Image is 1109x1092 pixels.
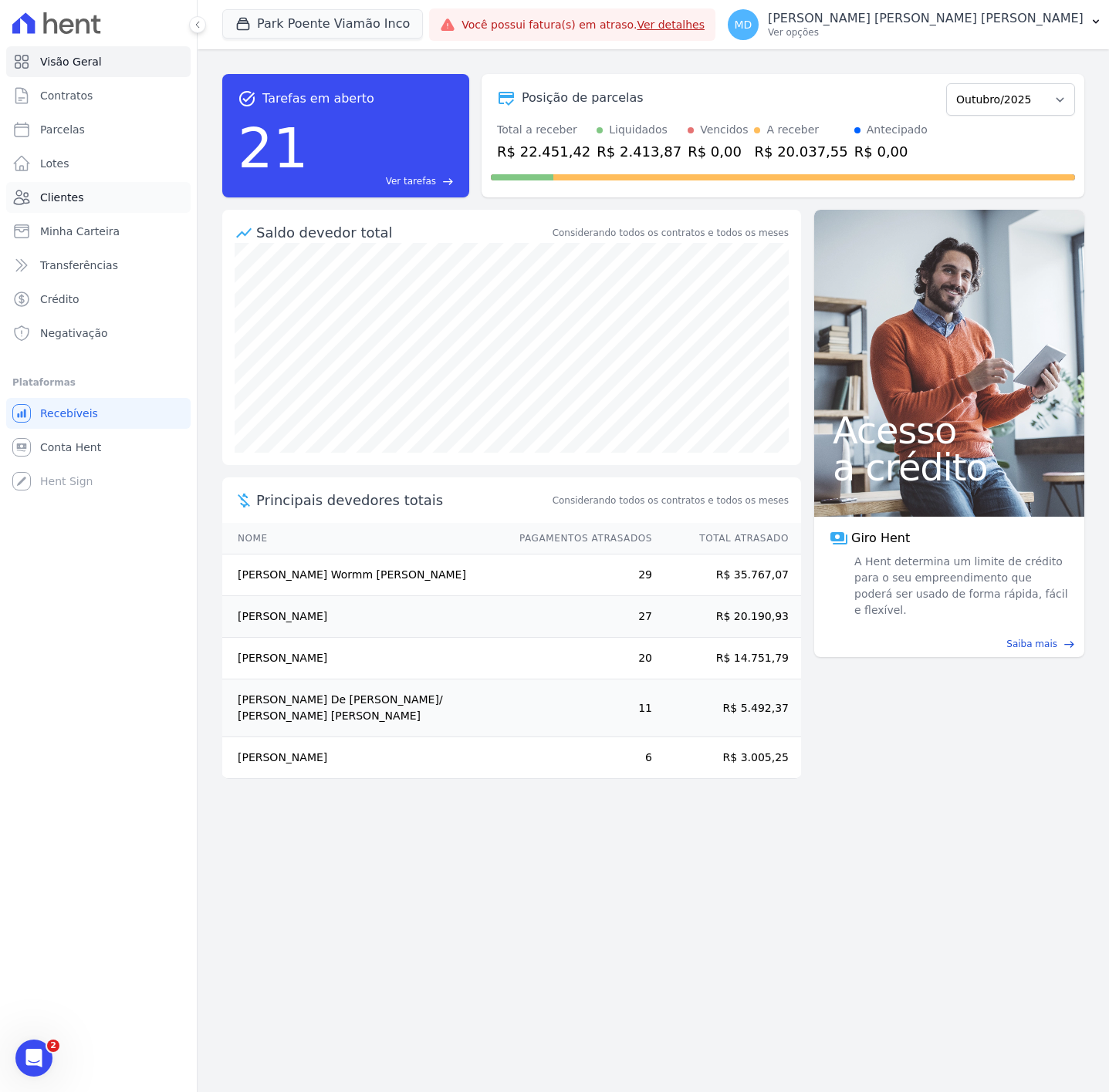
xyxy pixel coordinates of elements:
[505,596,653,638] td: 27
[238,89,256,108] span: task_alt
[768,11,1084,26] p: [PERSON_NAME] [PERSON_NAME] [PERSON_NAME]
[6,46,191,77] a: Visão Geral
[222,596,505,638] td: [PERSON_NAME]
[462,17,705,33] span: Você possui fatura(s) em atraso.
[497,141,590,162] div: R$ 22.451,42
[6,216,191,247] a: Minha Carteira
[315,174,454,188] a: Ver tarefas east
[6,148,191,179] a: Lotes
[12,373,184,392] div: Plataformas
[222,679,505,737] td: [PERSON_NAME] De [PERSON_NAME]/ [PERSON_NAME] [PERSON_NAME]
[222,554,505,596] td: [PERSON_NAME] Wormm [PERSON_NAME]
[256,490,549,511] span: Principais devedores totais
[505,679,653,737] td: 11
[700,122,748,138] div: Vencidos
[15,1040,52,1077] iframe: Intercom live chat
[653,679,801,737] td: R$ 5.492,37
[40,224,120,239] span: Minha Carteira
[1006,637,1057,651] span: Saiba mais
[653,554,801,596] td: R$ 35.767,07
[505,737,653,779] td: 6
[823,637,1075,651] a: Saiba mais east
[40,54,102,69] span: Visão Geral
[386,174,436,188] span: Ver tarefas
[653,523,801,554] th: Total Atrasado
[6,398,191,429] a: Recebíveis
[6,318,191,349] a: Negativação
[833,449,1066,486] span: a crédito
[497,122,590,138] div: Total a receber
[854,141,928,162] div: R$ 0,00
[47,1040,59,1052] span: 2
[40,258,118,273] span: Transferências
[6,114,191,145] a: Parcelas
[833,412,1066,449] span: Acesso
[238,108,309,188] div: 21
[766,122,819,138] div: A receber
[40,88,93,103] span: Contratos
[653,596,801,638] td: R$ 20.190,93
[688,141,748,162] div: R$ 0,00
[505,638,653,679] td: 20
[222,9,423,39] button: Park Poente Viamão Inco
[222,737,505,779] td: [PERSON_NAME]
[851,554,1069,618] span: A Hent determina um limite de crédito para o seu empreendimento que poderá ser usado de forma ráp...
[6,80,191,111] a: Contratos
[553,494,789,507] span: Considerando todos os contratos e todos os meses
[222,638,505,679] td: [PERSON_NAME]
[262,89,374,108] span: Tarefas em aberto
[653,638,801,679] td: R$ 14.751,79
[6,250,191,281] a: Transferências
[40,325,108,341] span: Negativação
[609,122,668,138] div: Liquidados
[442,176,454,187] span: east
[6,284,191,315] a: Crédito
[851,529,910,548] span: Giro Hent
[40,122,85,137] span: Parcelas
[40,156,69,171] span: Lotes
[40,406,98,421] span: Recebíveis
[40,440,101,455] span: Conta Hent
[867,122,928,138] div: Antecipado
[256,222,549,243] div: Saldo devedor total
[754,141,847,162] div: R$ 20.037,55
[653,737,801,779] td: R$ 3.005,25
[6,432,191,463] a: Conta Hent
[6,182,191,213] a: Clientes
[505,523,653,554] th: Pagamentos Atrasados
[768,26,1084,39] p: Ver opções
[735,19,752,30] span: MD
[40,190,83,205] span: Clientes
[553,226,789,240] div: Considerando todos os contratos e todos os meses
[505,554,653,596] td: 29
[637,19,705,31] a: Ver detalhes
[222,523,505,554] th: Nome
[522,89,644,107] div: Posição de parcelas
[40,292,79,307] span: Crédito
[597,141,681,162] div: R$ 2.413,87
[1063,639,1075,650] span: east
